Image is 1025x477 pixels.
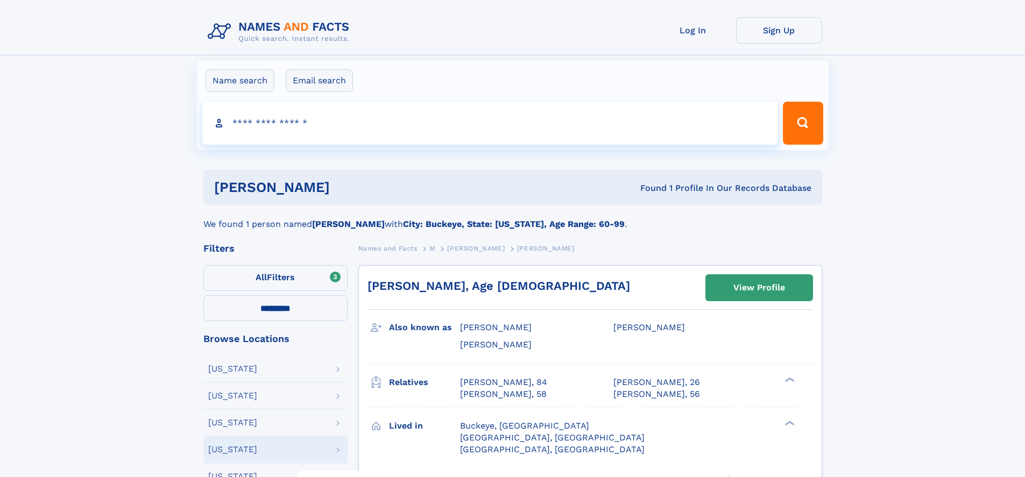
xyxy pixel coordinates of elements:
span: [PERSON_NAME] [447,245,505,252]
div: ❯ [782,376,795,383]
div: Found 1 Profile In Our Records Database [485,182,811,194]
div: We found 1 person named with . [203,205,822,231]
a: Names and Facts [358,241,418,255]
div: [US_STATE] [208,391,257,400]
a: [PERSON_NAME], 56 [613,388,700,400]
a: View Profile [706,275,812,301]
span: [PERSON_NAME] [517,245,575,252]
span: [PERSON_NAME] [460,322,532,332]
a: [PERSON_NAME], Age [DEMOGRAPHIC_DATA] [367,279,630,293]
span: [GEOGRAPHIC_DATA], [GEOGRAPHIC_DATA] [460,444,645,454]
span: [GEOGRAPHIC_DATA], [GEOGRAPHIC_DATA] [460,432,645,443]
div: View Profile [733,275,785,300]
h3: Also known as [389,318,460,337]
span: Buckeye, [GEOGRAPHIC_DATA] [460,421,589,431]
button: Search Button [783,102,823,145]
b: [PERSON_NAME] [312,219,385,229]
div: ❯ [782,419,795,426]
a: Sign Up [736,17,822,44]
img: Logo Names and Facts [203,17,358,46]
input: search input [202,102,779,145]
label: Filters [203,265,348,291]
span: [PERSON_NAME] [460,339,532,350]
a: Log In [650,17,736,44]
a: [PERSON_NAME], 26 [613,376,700,388]
span: M [429,245,435,252]
a: [PERSON_NAME], 84 [460,376,547,388]
label: Email search [286,69,353,92]
a: [PERSON_NAME] [447,241,505,255]
div: Browse Locations [203,334,348,344]
div: [US_STATE] [208,365,257,373]
b: City: Buckeye, State: [US_STATE], Age Range: 60-99 [403,219,625,229]
span: All [256,272,267,282]
h3: Relatives [389,373,460,391]
a: M [429,241,435,255]
div: [US_STATE] [208,445,257,454]
h1: [PERSON_NAME] [214,181,485,194]
div: [US_STATE] [208,418,257,427]
h3: Lived in [389,417,460,435]
a: [PERSON_NAME], 58 [460,388,547,400]
span: [PERSON_NAME] [613,322,685,332]
div: Filters [203,244,348,253]
label: Name search [206,69,274,92]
